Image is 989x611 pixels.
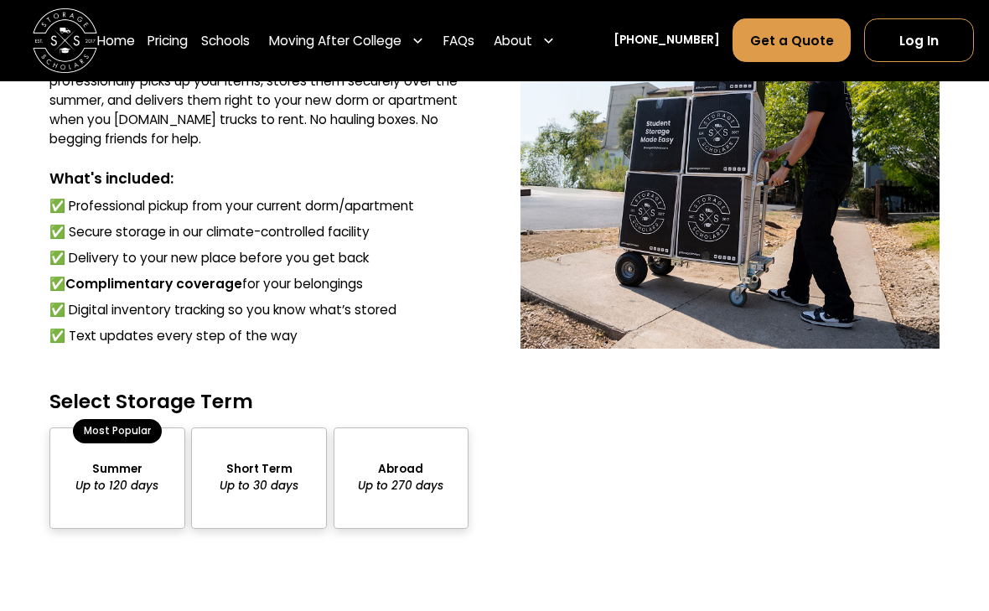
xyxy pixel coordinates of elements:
a: Get a Quote [733,18,851,62]
a: Pricing [148,18,188,63]
a: Home [97,18,135,63]
li: ✅ Text updates every step of the way [49,326,469,345]
a: Schools [201,18,250,63]
div: Moving After College [262,18,430,63]
div: About [494,31,532,50]
li: ✅ Secure storage in our climate-controlled facility [49,222,469,241]
li: ✅ Professional pickup from your current dorm/apartment [49,196,469,215]
li: ✅ Digital inventory tracking so you know what’s stored [49,300,469,319]
li: ✅ for your belongings [49,274,469,293]
h4: Select Storage Term [49,389,469,414]
a: Log In [864,18,974,62]
div: Moving After College [269,31,401,50]
a: FAQs [443,18,474,63]
li: ✅ Delivery to your new place before you get back [49,248,469,267]
div: About [488,18,562,63]
img: Storage Scholars main logo [33,8,97,73]
a: [PHONE_NUMBER] [614,32,720,49]
strong: Complimentary coverage [65,275,242,293]
div: What's included: [49,168,469,189]
div: Most Popular [73,419,162,443]
a: home [33,8,97,73]
div: Head home worry-free — we’ll handle the rest. Storage Scholars professionally picks up your items... [49,51,469,148]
